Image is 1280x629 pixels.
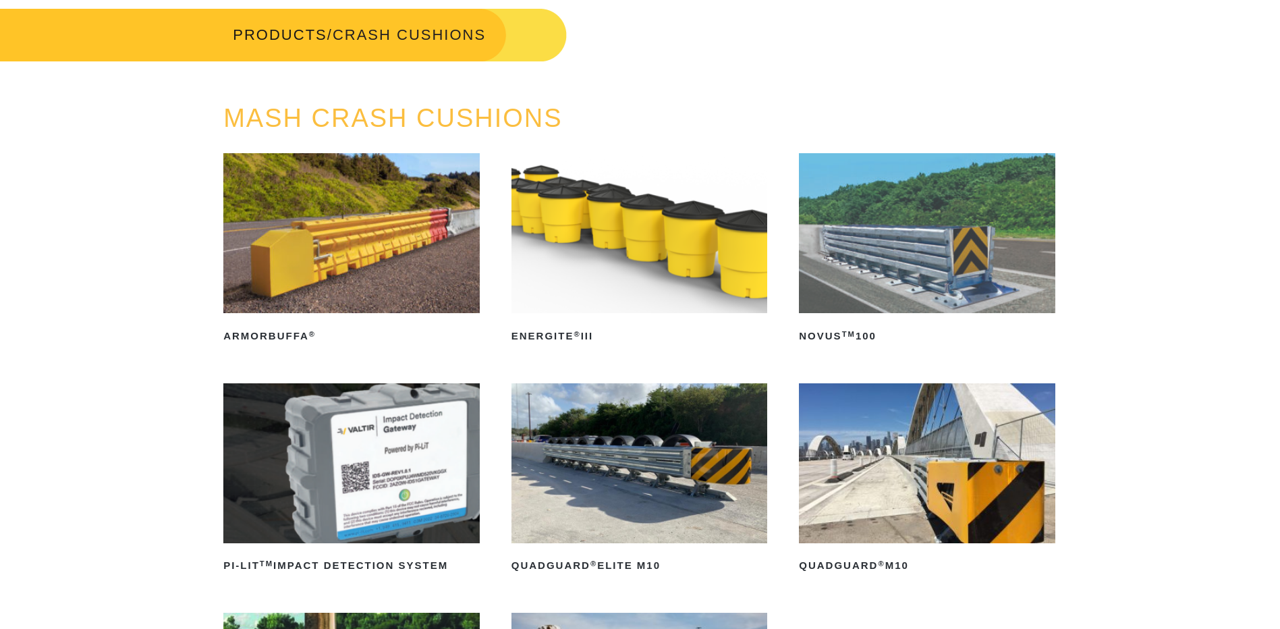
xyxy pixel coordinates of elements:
sup: ® [574,330,580,338]
a: ArmorBuffa® [223,153,480,347]
sup: ® [878,559,885,568]
sup: TM [842,330,856,338]
a: PRODUCTS [233,26,327,43]
h2: ArmorBuffa [223,325,480,347]
a: QuadGuard®Elite M10 [511,383,768,577]
a: QuadGuard®M10 [799,383,1055,577]
h2: NOVUS 100 [799,325,1055,347]
h2: ENERGITE III [511,325,768,347]
a: NOVUSTM100 [799,153,1055,347]
h2: PI-LIT Impact Detection System [223,555,480,577]
a: MASH CRASH CUSHIONS [223,104,563,132]
sup: ® [309,330,316,338]
span: CRASH CUSHIONS [333,26,486,43]
a: PI-LITTMImpact Detection System [223,383,480,577]
sup: ® [590,559,597,568]
h2: QuadGuard M10 [799,555,1055,577]
h2: QuadGuard Elite M10 [511,555,768,577]
sup: TM [260,559,273,568]
a: ENERGITE®III [511,153,768,347]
